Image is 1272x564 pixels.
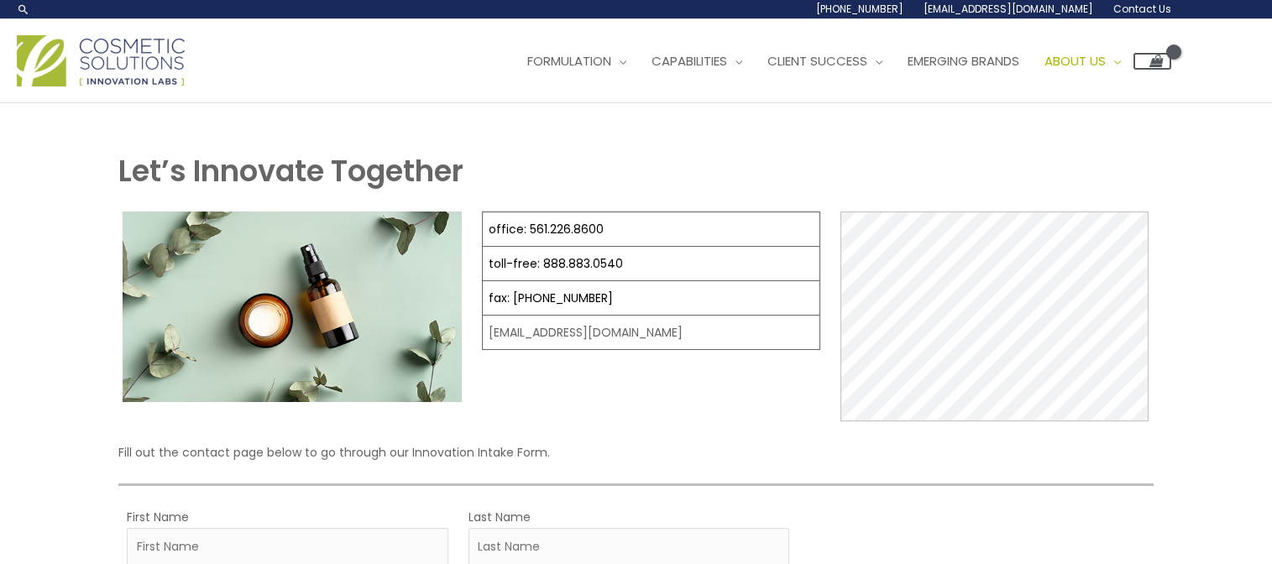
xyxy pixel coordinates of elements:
[908,52,1019,70] span: Emerging Brands
[652,52,727,70] span: Capabilities
[1032,36,1133,86] a: About Us
[767,52,867,70] span: Client Success
[639,36,755,86] a: Capabilities
[755,36,895,86] a: Client Success
[17,35,185,86] img: Cosmetic Solutions Logo
[1133,53,1171,70] a: View Shopping Cart, empty
[1113,2,1171,16] span: Contact Us
[924,2,1093,16] span: [EMAIL_ADDRESS][DOMAIN_NAME]
[482,316,819,350] td: [EMAIL_ADDRESS][DOMAIN_NAME]
[468,506,531,528] label: Last Name
[489,221,604,238] a: office: 561.226.8600
[17,3,30,16] a: Search icon link
[515,36,639,86] a: Formulation
[816,2,903,16] span: [PHONE_NUMBER]
[502,36,1171,86] nav: Site Navigation
[489,255,623,272] a: toll-free: 888.883.0540
[127,506,189,528] label: First Name
[527,52,611,70] span: Formulation
[118,441,1153,463] p: Fill out the contact page below to go through our Innovation Intake Form.
[118,150,463,191] strong: Let’s Innovate Together
[489,290,613,306] a: fax: [PHONE_NUMBER]
[895,36,1032,86] a: Emerging Brands
[123,211,461,402] img: Contact page image for private label skincare manufacturer Cosmetic solutions shows a skin care b...
[1044,52,1106,70] span: About Us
